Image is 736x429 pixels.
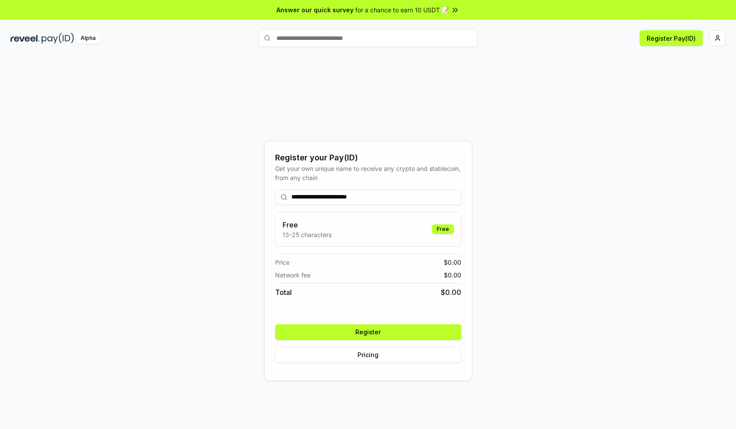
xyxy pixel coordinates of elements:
span: Total [275,287,292,298]
button: Pricing [275,347,461,363]
span: $ 0.00 [444,258,461,267]
span: Network fee [275,270,311,280]
div: Get your own unique name to receive any crypto and stablecoin, from any chain [275,164,461,182]
span: $ 0.00 [441,287,461,298]
div: Free [432,224,454,234]
div: Alpha [76,33,100,44]
span: $ 0.00 [444,270,461,280]
div: Register your Pay(ID) [275,152,461,164]
button: Register Pay(ID) [640,30,703,46]
img: reveel_dark [11,33,40,44]
button: Register [275,324,461,340]
span: Answer our quick survey [276,5,354,14]
span: Price [275,258,290,267]
h3: Free [283,220,332,230]
img: pay_id [42,33,74,44]
p: 13-25 characters [283,230,332,239]
span: for a chance to earn 10 USDT 📝 [355,5,449,14]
